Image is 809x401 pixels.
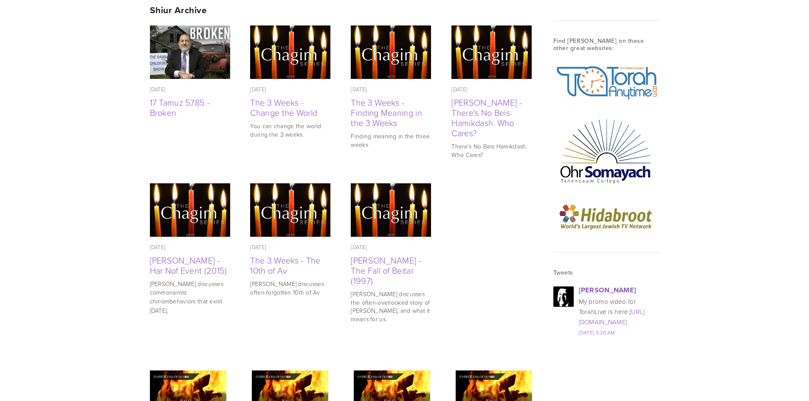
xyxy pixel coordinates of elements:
[150,85,166,93] time: [DATE]
[351,170,431,250] img: Tisha B'Av - The Fall of Beitar (1997)
[351,85,366,93] time: [DATE]
[553,62,660,103] img: TorahAnytimeAlpha.jpg
[553,37,660,52] h3: Find [PERSON_NAME] on these other great websites:
[451,12,532,92] img: Tisha B'Av - There's No Beis Hamikdash. Who Cares?
[351,96,422,129] a: The 3 Weeks - Finding Meaning in the 3 Weeks
[250,12,330,92] img: The 3 Weeks - Change the World
[150,3,207,17] strong: Shiur Archive
[553,113,660,187] img: OhrSomayach Logo
[250,170,330,250] img: The 3 Weeks - The 10th of Av
[579,329,615,336] a: [DATE] 3:20 AM
[150,170,230,250] img: Tisha B'Av - Har Nof Event (2015)
[451,142,532,159] p: There's No Beis Hamikdash. Who Cares?
[579,297,660,327] div: My promo video for TorahLive is here:
[150,25,230,79] img: 17 Tamuz 5785 - Broken
[553,269,660,276] h3: Tweets
[579,285,637,295] a: [PERSON_NAME]
[250,280,330,296] p: [PERSON_NAME] discusses often-forgotten 10th of Av
[250,85,266,93] time: [DATE]
[351,254,421,286] a: [PERSON_NAME] - The Fall of Beitar (1997)
[150,183,230,237] a: Tisha B'Av - Har Nof Event (2015)
[553,197,660,236] img: logo_en.png
[351,25,431,79] a: The 3 Weeks - Finding Meaning in the 3 Weeks
[451,25,532,79] a: Tisha B'Av - There's No Beis Hamikdash. Who Cares?
[351,12,431,92] img: The 3 Weeks - Finding Meaning in the 3 Weeks
[250,243,266,251] time: [DATE]
[250,183,330,237] a: The 3 Weeks - The 10th of Av
[250,254,320,276] a: The 3 Weeks - The 10th of Av
[553,352,624,360] iframe: Twitter Follow Button
[451,85,467,93] time: [DATE]
[250,96,317,118] a: The 3 Weeks - Change the World
[250,122,330,138] p: You can change the world during the 3 weeks.
[553,286,574,307] img: gkDPMaBV_normal.jpg
[250,25,330,79] a: The 3 Weeks - Change the World
[150,243,166,251] time: [DATE]
[451,96,522,139] a: [PERSON_NAME] - There's No Beis Hamikdash. Who Cares?
[150,96,210,118] a: 17 Tamuz 5785 - Broken
[351,290,431,323] p: [PERSON_NAME] discusses the often-overlooked story of [PERSON_NAME], and what it means for us.
[351,183,431,237] a: Tisha B'Av - The Fall of Beitar (1997)
[351,243,366,251] time: [DATE]
[150,254,227,276] a: [PERSON_NAME] - Har Nof Event (2015)
[150,280,230,314] p: [PERSON_NAME] discusses common behaviors that exist [DATE].
[351,132,431,149] p: Finding meaning in the three weeks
